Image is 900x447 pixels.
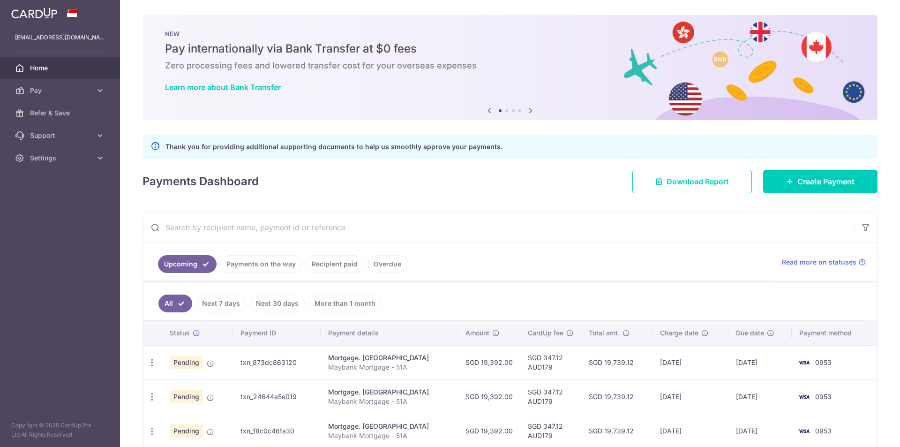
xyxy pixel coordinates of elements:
[763,170,877,193] a: Create Payment
[165,60,855,71] h6: Zero processing fees and lowered transfer cost for your overseas expenses
[458,379,520,414] td: SGD 19,392.00
[308,295,382,312] a: More than 1 month
[165,83,281,92] a: Learn more about Bank Transfer
[652,345,728,379] td: [DATE]
[795,425,813,437] img: Bank Card
[667,176,729,187] span: Download Report
[170,328,190,338] span: Status
[367,255,407,273] a: Overdue
[142,15,877,120] img: Bank transfer banner
[233,345,321,379] td: txn_873dc863120
[736,328,764,338] span: Due date
[15,33,105,42] p: [EMAIL_ADDRESS][DOMAIN_NAME]
[328,431,451,440] p: Maybank Mortgage - 51A
[782,258,866,267] a: Read more on statuses
[815,427,832,435] span: 0953
[328,422,451,431] div: Mortgage. [GEOGRAPHIC_DATA]
[792,321,877,345] th: Payment method
[815,358,832,366] span: 0953
[328,363,451,372] p: Maybank Mortgage - 51A
[165,41,855,56] h5: Pay internationally via Bank Transfer at $0 fees
[652,379,728,414] td: [DATE]
[250,295,305,312] a: Next 30 days
[581,345,652,379] td: SGD 19,739.12
[589,328,620,338] span: Total amt.
[728,345,792,379] td: [DATE]
[158,295,192,312] a: All
[30,108,92,118] span: Refer & Save
[170,390,203,403] span: Pending
[196,295,246,312] a: Next 7 days
[220,255,302,273] a: Payments on the way
[795,391,813,402] img: Bank Card
[143,212,855,242] input: Search by recipient name, payment id or reference
[528,328,563,338] span: CardUp fee
[233,321,321,345] th: Payment ID
[158,255,217,273] a: Upcoming
[30,63,92,73] span: Home
[840,419,891,442] iframe: Opens a widget where you can find more information
[728,379,792,414] td: [DATE]
[465,328,489,338] span: Amount
[306,255,364,273] a: Recipient paid
[328,397,451,406] p: Maybank Mortgage - 51A
[165,30,855,38] p: NEW
[328,353,451,363] div: Mortgage. [GEOGRAPHIC_DATA]
[782,258,856,267] span: Read more on statuses
[520,379,581,414] td: SGD 347.12 AUD179
[165,141,502,152] p: Thank you for providing additional supporting documents to help us smoothly approve your payments.
[170,356,203,369] span: Pending
[795,357,813,368] img: Bank Card
[30,153,92,163] span: Settings
[660,328,698,338] span: Charge date
[233,379,321,414] td: txn_24644a5e019
[11,8,57,19] img: CardUp
[797,176,855,187] span: Create Payment
[581,379,652,414] td: SGD 19,739.12
[632,170,752,193] a: Download Report
[142,173,259,190] h4: Payments Dashboard
[30,86,92,95] span: Pay
[170,424,203,438] span: Pending
[520,345,581,379] td: SGD 347.12 AUD179
[321,321,458,345] th: Payment details
[815,393,832,401] span: 0953
[458,345,520,379] td: SGD 19,392.00
[30,131,92,140] span: Support
[328,387,451,397] div: Mortgage. [GEOGRAPHIC_DATA]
